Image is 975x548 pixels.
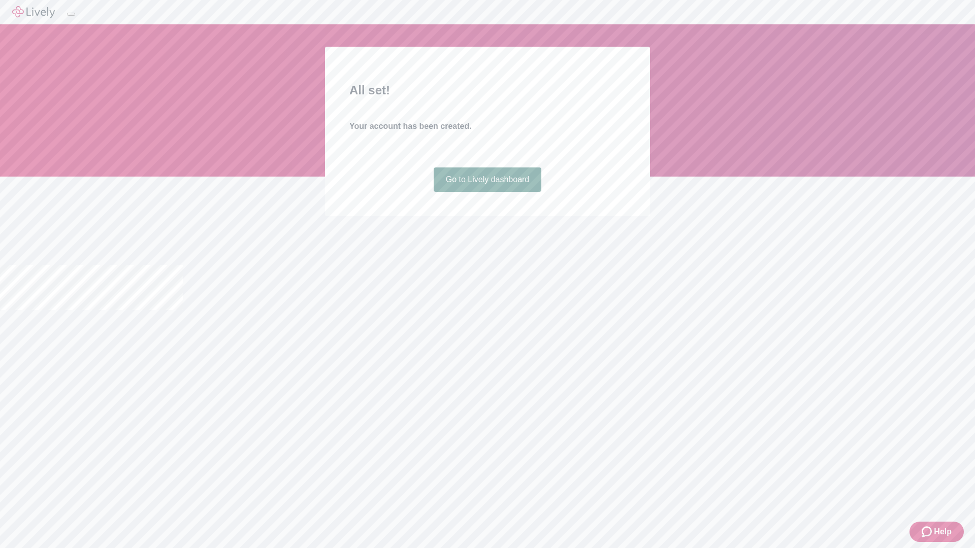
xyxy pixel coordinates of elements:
[922,526,934,538] svg: Zendesk support icon
[934,526,952,538] span: Help
[909,522,964,542] button: Zendesk support iconHelp
[67,13,75,16] button: Log out
[12,6,55,18] img: Lively
[434,167,542,192] a: Go to Lively dashboard
[349,120,626,132] h4: Your account has been created.
[349,81,626,99] h2: All set!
